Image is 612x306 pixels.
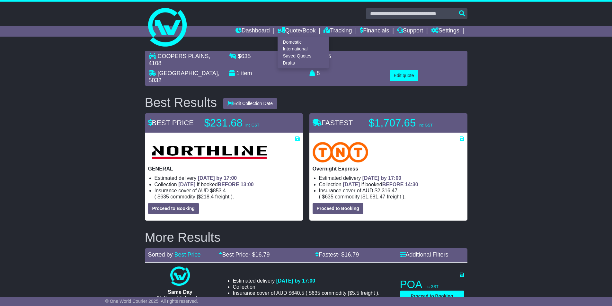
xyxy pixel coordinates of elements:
[278,46,329,53] a: International
[155,175,300,181] li: Estimated delivery
[198,175,237,181] span: [DATE] by 17:00
[241,53,251,59] span: 635
[145,230,467,244] h2: More Results
[425,284,439,289] span: inc GST
[219,251,270,258] a: Best Price- $16.79
[343,182,360,187] span: [DATE]
[319,181,464,188] li: Collection
[306,290,379,296] span: ( ).
[344,251,359,258] span: 16.79
[170,194,195,199] span: Commodity
[352,290,359,296] span: 5.5
[245,123,259,127] span: inc GST
[360,26,389,37] a: Financials
[431,26,459,37] a: Settings
[313,142,368,162] img: TNT Domestic: Overnight Express
[400,251,448,258] a: Additional Filters
[233,284,380,290] li: Collection
[170,267,190,286] img: One World Courier: Same Day Nationwide(quotes take 0.5-1 hour)
[156,194,231,199] span: $ $
[149,70,219,83] span: , 5032
[313,203,363,214] button: Proceed to Booking
[155,194,234,200] span: ( ).
[335,194,359,199] span: Commodity
[249,251,270,258] span: - $
[160,194,169,199] span: 635
[233,278,380,284] li: Estimated delivery
[390,70,418,81] button: Edit quote
[158,53,209,59] span: COOPERS PLAINS
[278,53,329,60] a: Saved Quotes
[201,194,214,199] span: 218.4
[155,188,226,194] span: Insurance cover of AUD $
[178,182,195,187] span: [DATE]
[213,188,226,193] span: 853.4
[223,98,277,109] button: Edit Collection Date
[148,203,199,214] button: Proceed to Booking
[397,26,423,37] a: Support
[317,70,320,76] span: 8
[149,53,210,66] span: , 4108
[255,251,270,258] span: 16.79
[313,166,464,172] p: Overnight Express
[158,70,218,76] span: [GEOGRAPHIC_DATA]
[387,194,401,199] span: Freight
[322,290,346,296] span: Commodity
[312,290,320,296] span: 635
[343,182,418,187] span: if booked
[324,26,352,37] a: Tracking
[148,251,173,258] span: Sorted by
[405,182,418,187] span: 14:30
[241,182,254,187] span: 13:00
[276,278,315,284] span: [DATE] by 17:00
[348,290,349,296] span: |
[197,194,198,199] span: |
[338,251,359,258] span: - $
[361,194,362,199] span: |
[319,188,398,194] span: Insurance cover of AUD $
[315,251,359,258] a: Fastest- $16.79
[382,182,404,187] span: BEFORE
[400,291,464,302] button: Proceed to Booking
[278,39,329,46] a: Domestic
[233,290,304,296] span: Insurance cover of AUD $
[307,290,377,296] span: $ $
[321,194,403,199] span: $ $
[155,181,300,188] li: Collection
[377,188,397,193] span: 2,316.47
[319,175,464,181] li: Estimated delivery
[142,95,220,109] div: Best Results
[319,194,406,200] span: ( ).
[361,290,375,296] span: Freight
[241,70,252,76] span: item
[400,278,464,291] p: POA
[419,123,432,127] span: inc GST
[362,175,402,181] span: [DATE] by 17:00
[313,119,353,127] span: FASTEST
[278,37,329,68] div: Quote/Book
[178,182,253,187] span: if booked
[215,194,229,199] span: Freight
[148,119,194,127] span: BEST PRICE
[365,194,385,199] span: 1,681.47
[218,182,239,187] span: BEFORE
[236,70,240,76] span: 1
[174,251,201,258] a: Best Price
[278,59,329,66] a: Drafts
[204,117,285,129] p: $231.68
[148,142,271,162] img: Northline Distribution: GENERAL
[291,290,304,296] span: 640.5
[148,166,300,172] p: GENERAL
[105,299,198,304] span: © One World Courier 2025. All rights reserved.
[278,26,315,37] a: Quote/Book
[325,194,333,199] span: 635
[238,53,251,59] span: $
[235,26,270,37] a: Dashboard
[369,117,449,129] p: $1,707.65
